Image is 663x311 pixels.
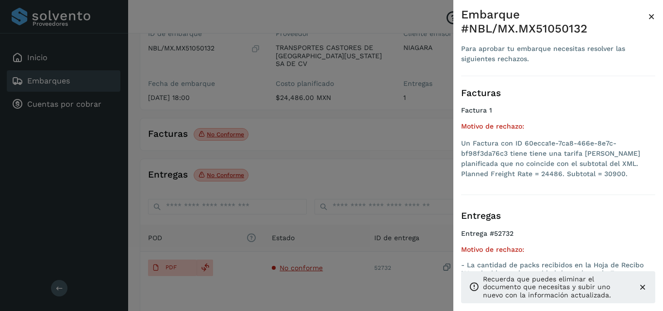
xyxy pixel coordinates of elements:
[461,122,655,131] h5: Motivo de rechazo:
[461,229,655,246] h4: Entrega #52732
[483,275,630,299] p: Recuerda que puedes eliminar el documento que necesitas y subir uno nuevo con la información actu...
[648,8,655,25] button: Close
[461,246,655,254] h5: Motivo de rechazo:
[461,8,648,36] div: Embarque #NBL/MX.MX51050132
[461,88,655,99] h3: Facturas
[461,261,655,285] p: - La cantidad de packs recibidos en la Hoja de Recibo NO coincide con la cantidad de packs en la ...
[461,106,655,115] h4: Factura 1
[461,211,655,222] h3: Entregas
[461,44,648,64] div: Para aprobar tu embarque necesitas resolver las siguientes rechazos.
[461,138,655,179] li: Un Factura con ID 60ecca1e-7ca8-466e-8e7c-bf98f3da76c3 tiene tiene una tarifa [PERSON_NAME] plani...
[648,10,655,23] span: ×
